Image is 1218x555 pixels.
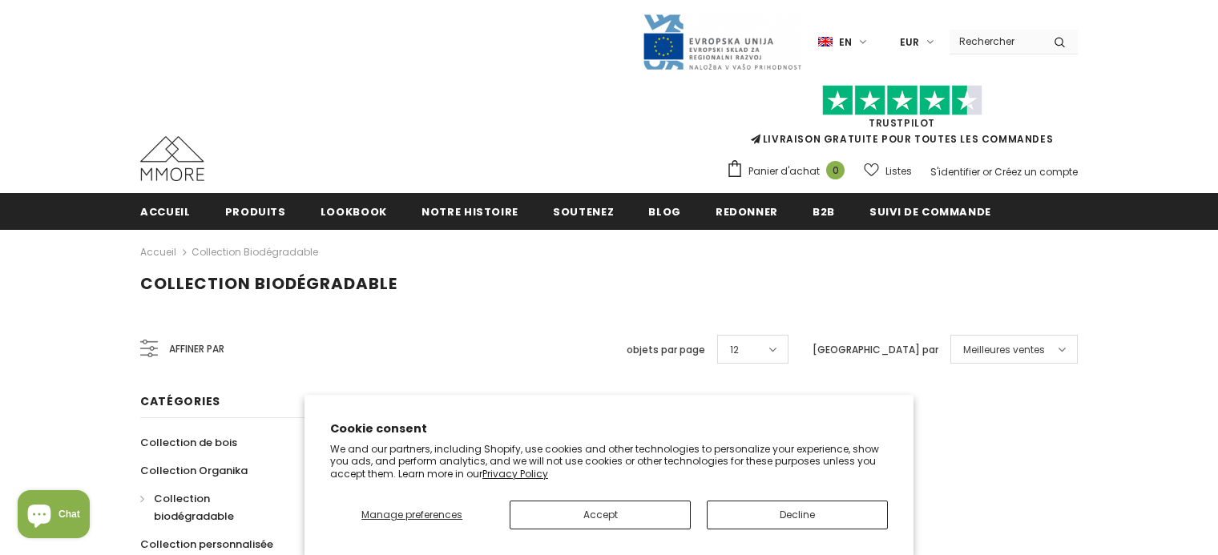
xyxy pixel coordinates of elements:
[140,136,204,181] img: Cas MMORE
[648,193,681,229] a: Blog
[421,204,518,219] span: Notre histoire
[553,204,614,219] span: soutenez
[140,193,191,229] a: Accueil
[192,245,318,259] a: Collection biodégradable
[818,35,833,49] img: i-lang-1.png
[730,342,739,358] span: 12
[930,165,980,179] a: S'identifier
[716,204,778,219] span: Redonner
[994,165,1078,179] a: Créez un compte
[726,159,853,183] a: Panier d'achat 0
[963,342,1045,358] span: Meilleures ventes
[748,163,820,179] span: Panier d'achat
[140,272,397,295] span: Collection biodégradable
[13,490,95,542] inbox-online-store-chat: Shopify online store chat
[839,34,852,50] span: en
[140,243,176,262] a: Accueil
[822,85,982,116] img: Faites confiance aux étoiles pilotes
[813,193,835,229] a: B2B
[140,428,237,456] a: Collection de bois
[225,204,286,219] span: Produits
[361,508,462,521] span: Manage preferences
[950,30,1042,53] input: Search Site
[869,193,991,229] a: Suivi de commande
[140,204,191,219] span: Accueil
[330,420,888,437] h2: Cookie consent
[726,92,1078,146] span: LIVRAISON GRATUITE POUR TOUTES LES COMMANDES
[642,34,802,48] a: Javni Razpis
[140,463,248,478] span: Collection Organika
[627,342,705,358] label: objets par page
[321,204,387,219] span: Lookbook
[707,501,888,529] button: Decline
[642,13,802,71] img: Javni Razpis
[482,467,548,481] a: Privacy Policy
[900,34,919,50] span: EUR
[321,193,387,229] a: Lookbook
[140,435,237,450] span: Collection de bois
[169,340,224,358] span: Affiner par
[140,537,273,552] span: Collection personnalisée
[648,204,681,219] span: Blog
[421,193,518,229] a: Notre histoire
[140,485,291,530] a: Collection biodégradable
[869,116,935,130] a: TrustPilot
[869,204,991,219] span: Suivi de commande
[330,443,888,481] p: We and our partners, including Shopify, use cookies and other technologies to personalize your ex...
[716,193,778,229] a: Redonner
[154,491,234,524] span: Collection biodégradable
[330,501,494,529] button: Manage preferences
[140,456,248,485] a: Collection Organika
[982,165,992,179] span: or
[864,157,912,185] a: Listes
[553,193,614,229] a: soutenez
[826,161,845,179] span: 0
[885,163,912,179] span: Listes
[140,393,220,409] span: Catégories
[813,204,835,219] span: B2B
[225,193,286,229] a: Produits
[813,342,938,358] label: [GEOGRAPHIC_DATA] par
[510,501,691,529] button: Accept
